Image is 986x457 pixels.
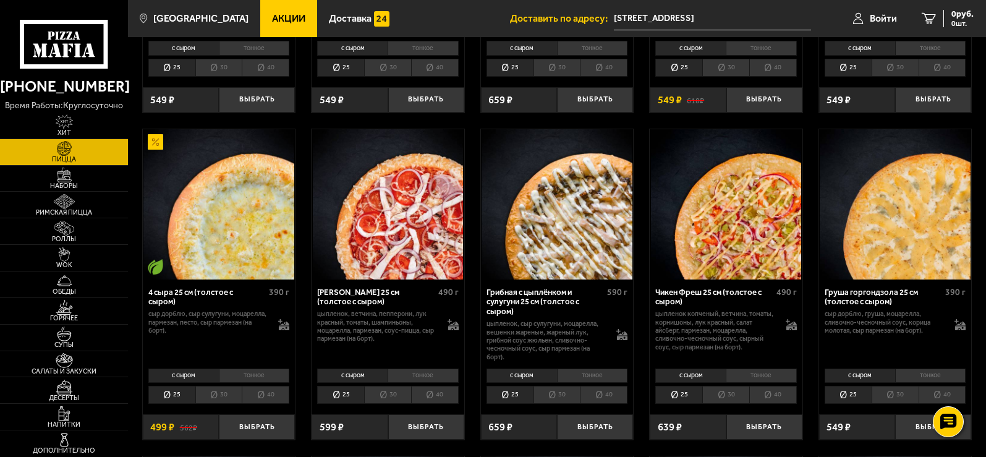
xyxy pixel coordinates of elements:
img: Акционный [148,134,163,150]
li: 30 [195,59,242,76]
li: тонкое [895,369,966,383]
li: тонкое [388,41,459,56]
span: Войти [870,14,897,23]
span: 390 г [269,287,289,297]
p: сыр дорблю, груша, моцарелла, сливочно-чесночный соус, корица молотая, сыр пармезан (на борт). [825,310,945,335]
li: 40 [749,386,797,403]
span: 0 руб. [951,10,974,19]
img: Чикен Фреш 25 см (толстое с сыром) [651,129,801,280]
span: 659 ₽ [488,95,512,105]
span: Доставить по адресу: [510,14,614,23]
span: 390 г [945,287,966,297]
li: тонкое [557,369,628,383]
li: 40 [919,386,966,403]
img: 15daf4d41897b9f0e9f617042186c801.svg [374,11,389,27]
li: 40 [749,59,797,76]
a: Грибная с цыплёнком и сулугуни 25 см (толстое с сыром) [481,129,634,280]
li: 30 [702,59,749,76]
span: 599 ₽ [320,422,344,432]
span: 490 г [438,287,459,297]
li: 40 [919,59,966,76]
span: 549 ₽ [827,95,851,105]
button: Выбрать [219,414,295,440]
li: тонкое [726,41,797,56]
li: 25 [487,59,533,76]
button: Выбрать [726,414,802,440]
button: Выбрать [726,87,802,113]
li: 25 [655,386,702,403]
li: тонкое [557,41,628,56]
span: 590 г [607,287,627,297]
li: с сыром [317,41,388,56]
button: Выбрать [895,87,971,113]
button: Выбрать [557,414,633,440]
div: 4 сыра 25 см (толстое с сыром) [148,288,266,307]
li: 30 [364,59,411,76]
img: Петровская 25 см (толстое с сыром) [313,129,463,280]
li: тонкое [895,41,966,56]
li: 30 [702,386,749,403]
li: 25 [825,59,872,76]
span: Тверская улица, 20 [614,7,811,30]
li: 40 [242,386,289,403]
li: 30 [872,59,919,76]
li: с сыром [487,369,557,383]
span: 490 г [776,287,797,297]
li: с сыром [317,369,388,383]
a: Петровская 25 см (толстое с сыром) [312,129,464,280]
a: Груша горгондзола 25 см (толстое с сыром) [819,129,972,280]
s: 618 ₽ [687,95,704,105]
span: 549 ₽ [150,95,174,105]
li: 30 [872,386,919,403]
p: цыпленок, ветчина, пепперони, лук красный, томаты, шампиньоны, моцарелла, пармезан, соус-пицца, с... [317,310,437,343]
li: 25 [317,386,364,403]
li: 25 [655,59,702,76]
span: 659 ₽ [488,422,512,432]
img: Груша горгондзола 25 см (толстое с сыром) [820,129,970,280]
li: тонкое [726,369,797,383]
li: 25 [825,386,872,403]
img: Грибная с цыплёнком и сулугуни 25 см (толстое с сыром) [482,129,632,280]
button: Выбрать [388,414,464,440]
button: Выбрать [219,87,295,113]
div: [PERSON_NAME] 25 см (толстое с сыром) [317,288,435,307]
li: 40 [411,59,459,76]
div: Чикен Фреш 25 см (толстое с сыром) [655,288,773,307]
img: Вегетарианское блюдо [148,259,163,275]
a: Чикен Фреш 25 см (толстое с сыром) [650,129,802,280]
span: 0 шт. [951,20,974,27]
li: с сыром [148,41,219,56]
img: 4 сыра 25 см (толстое с сыром) [143,129,294,280]
li: 30 [364,386,411,403]
li: 40 [580,59,627,76]
li: 40 [580,386,627,403]
span: 549 ₽ [658,95,682,105]
li: 40 [242,59,289,76]
li: с сыром [825,41,895,56]
li: 40 [411,386,459,403]
li: 25 [317,59,364,76]
li: с сыром [655,369,726,383]
li: с сыром [655,41,726,56]
span: 549 ₽ [827,422,851,432]
li: 30 [533,59,580,76]
a: АкционныйВегетарианское блюдо4 сыра 25 см (толстое с сыром) [143,129,295,280]
span: Акции [272,14,305,23]
input: Ваш адрес доставки [614,7,811,30]
p: цыпленок копченый, ветчина, томаты, корнишоны, лук красный, салат айсберг, пармезан, моцарелла, с... [655,310,775,351]
li: тонкое [219,41,290,56]
span: 499 ₽ [150,422,174,432]
span: 639 ₽ [658,422,682,432]
div: Груша горгондзола 25 см (толстое с сыром) [825,288,942,307]
span: [GEOGRAPHIC_DATA] [153,14,249,23]
li: 30 [195,386,242,403]
button: Выбрать [557,87,633,113]
p: сыр дорблю, сыр сулугуни, моцарелла, пармезан, песто, сыр пармезан (на борт). [148,310,268,335]
li: 25 [148,59,195,76]
span: Доставка [329,14,372,23]
div: Грибная с цыплёнком и сулугуни 25 см (толстое с сыром) [487,288,604,317]
li: 25 [487,386,533,403]
li: 25 [148,386,195,403]
li: тонкое [388,369,459,383]
s: 562 ₽ [180,422,197,432]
